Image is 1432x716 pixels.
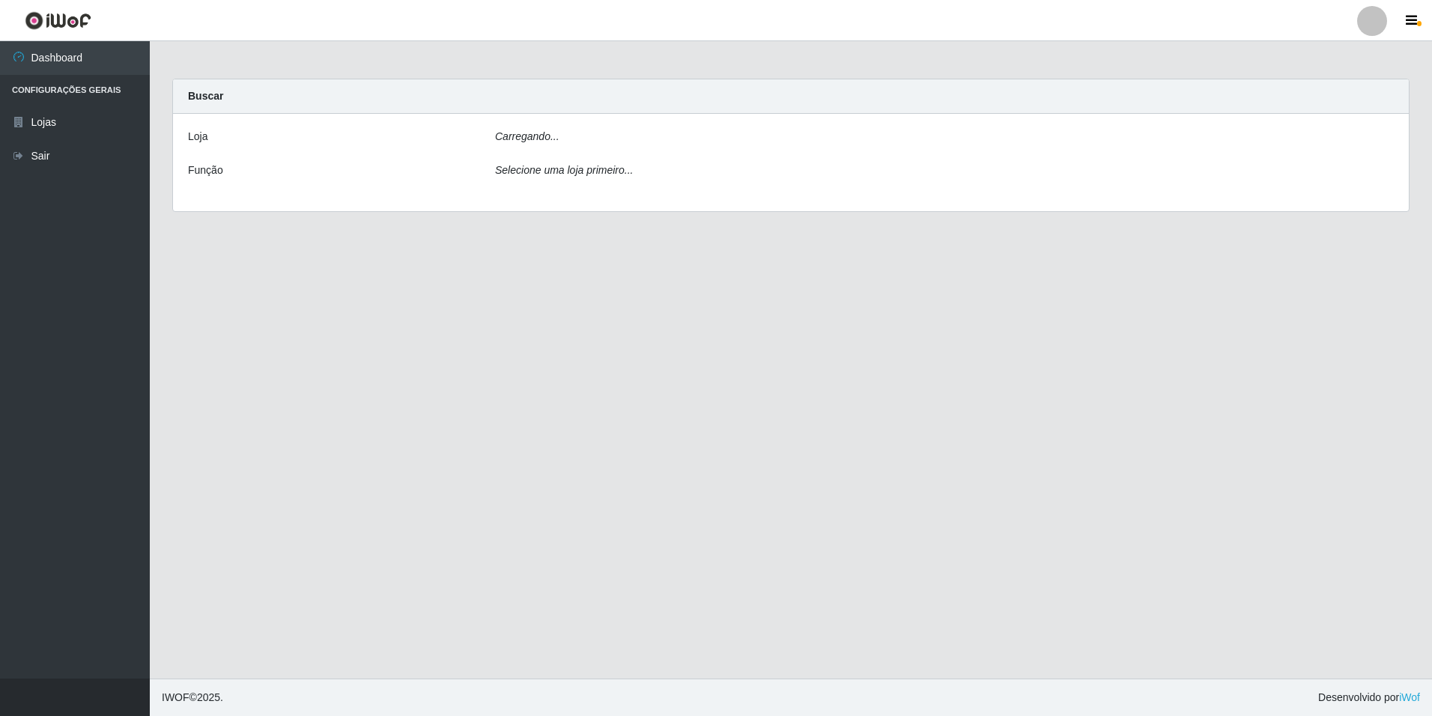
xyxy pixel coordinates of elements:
label: Loja [188,129,207,145]
label: Função [188,163,223,178]
span: Desenvolvido por [1318,690,1420,706]
i: Selecione uma loja primeiro... [495,164,633,176]
strong: Buscar [188,90,223,102]
span: © 2025 . [162,690,223,706]
a: iWof [1399,691,1420,703]
span: IWOF [162,691,189,703]
img: CoreUI Logo [25,11,91,30]
i: Carregando... [495,130,559,142]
